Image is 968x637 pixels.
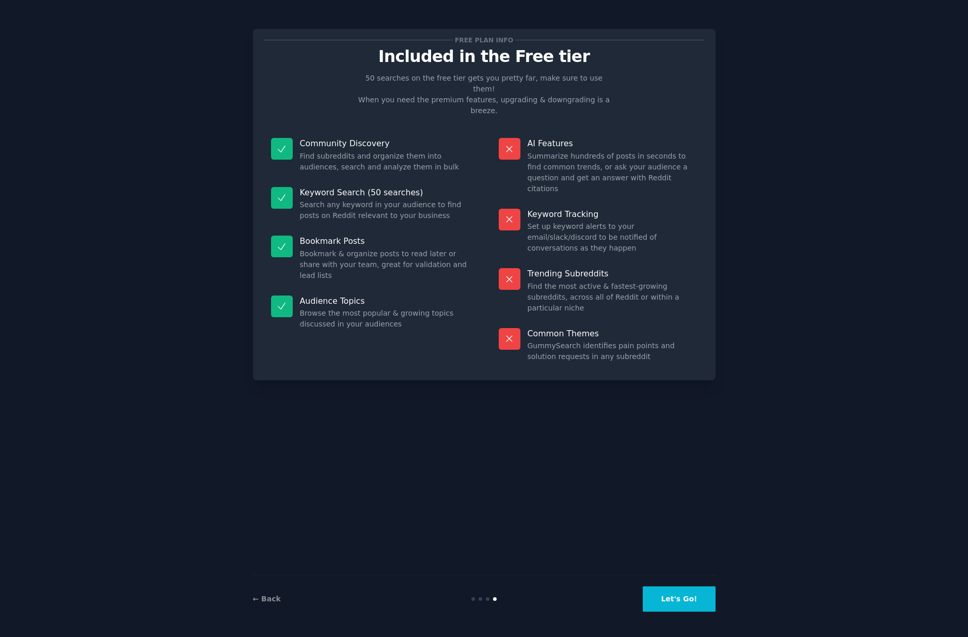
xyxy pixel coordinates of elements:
dd: Find subreddits and organize them into audiences, search and analyze them in bulk [300,151,470,173]
p: Trending Subreddits [528,268,697,279]
p: 50 searches on the free tier gets you pretty far, make sure to use them! When you need the premiu... [354,73,614,116]
p: Bookmark Posts [300,236,470,246]
p: Community Discovery [300,138,470,149]
dd: Summarize hundreds of posts in seconds to find common trends, or ask your audience a question and... [528,151,697,194]
p: AI Features [528,138,697,149]
dd: GummySearch identifies pain points and solution requests in any subreddit [528,340,697,362]
span: Free plan info [453,35,515,45]
dd: Find the most active & fastest-growing subreddits, across all of Reddit or within a particular niche [528,281,697,314]
p: Keyword Search (50 searches) [300,187,470,198]
dd: Bookmark & organize posts to read later or share with your team, great for validation and lead lists [300,248,470,281]
p: Audience Topics [300,296,470,306]
dd: Search any keyword in your audience to find posts on Reddit relevant to your business [300,199,470,221]
dd: Browse the most popular & growing topics discussed in your audiences [300,308,470,330]
button: Let's Go! [643,586,715,612]
p: Keyword Tracking [528,209,697,220]
p: Included in the Free tier [264,48,705,66]
dd: Set up keyword alerts to your email/slack/discord to be notified of conversations as they happen [528,221,697,254]
p: Common Themes [528,328,697,339]
a: ← Back [253,595,281,603]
